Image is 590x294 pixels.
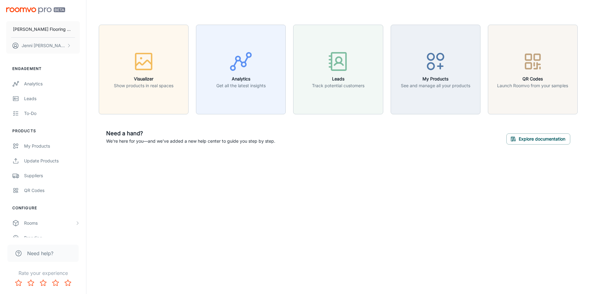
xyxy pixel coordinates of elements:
[106,129,275,138] h6: Need a hand?
[6,21,80,37] button: [PERSON_NAME] Flooring Stores - [GEOGRAPHIC_DATA]
[6,7,65,14] img: Roomvo PRO Beta
[24,143,80,149] div: My Products
[506,136,570,142] a: Explore documentation
[293,25,383,114] button: LeadsTrack potential customers
[24,80,80,87] div: Analytics
[497,76,568,82] h6: QR Codes
[216,82,266,89] p: Get all the latest insights
[401,76,470,82] h6: My Products
[114,76,173,82] h6: Visualizer
[99,25,189,114] button: VisualizerShow products in real spaces
[401,82,470,89] p: See and manage all your products
[312,82,364,89] p: Track potential customers
[24,95,80,102] div: Leads
[312,76,364,82] h6: Leads
[22,42,65,49] p: Jenni [PERSON_NAME]
[391,66,480,72] a: My ProductsSee and manage all your products
[488,25,578,114] button: QR CodesLaunch Roomvo from your samples
[497,82,568,89] p: Launch Roomvo from your samples
[506,133,570,145] button: Explore documentation
[391,25,480,114] button: My ProductsSee and manage all your products
[6,38,80,54] button: Jenni [PERSON_NAME]
[24,110,80,117] div: To-do
[196,66,286,72] a: AnalyticsGet all the latest insights
[114,82,173,89] p: Show products in real spaces
[196,25,286,114] button: AnalyticsGet all the latest insights
[293,66,383,72] a: LeadsTrack potential customers
[24,172,80,179] div: Suppliers
[13,26,73,33] p: [PERSON_NAME] Flooring Stores - [GEOGRAPHIC_DATA]
[106,138,275,145] p: We're here for you—and we've added a new help center to guide you step by step.
[488,66,578,72] a: QR CodesLaunch Roomvo from your samples
[216,76,266,82] h6: Analytics
[24,157,80,164] div: Update Products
